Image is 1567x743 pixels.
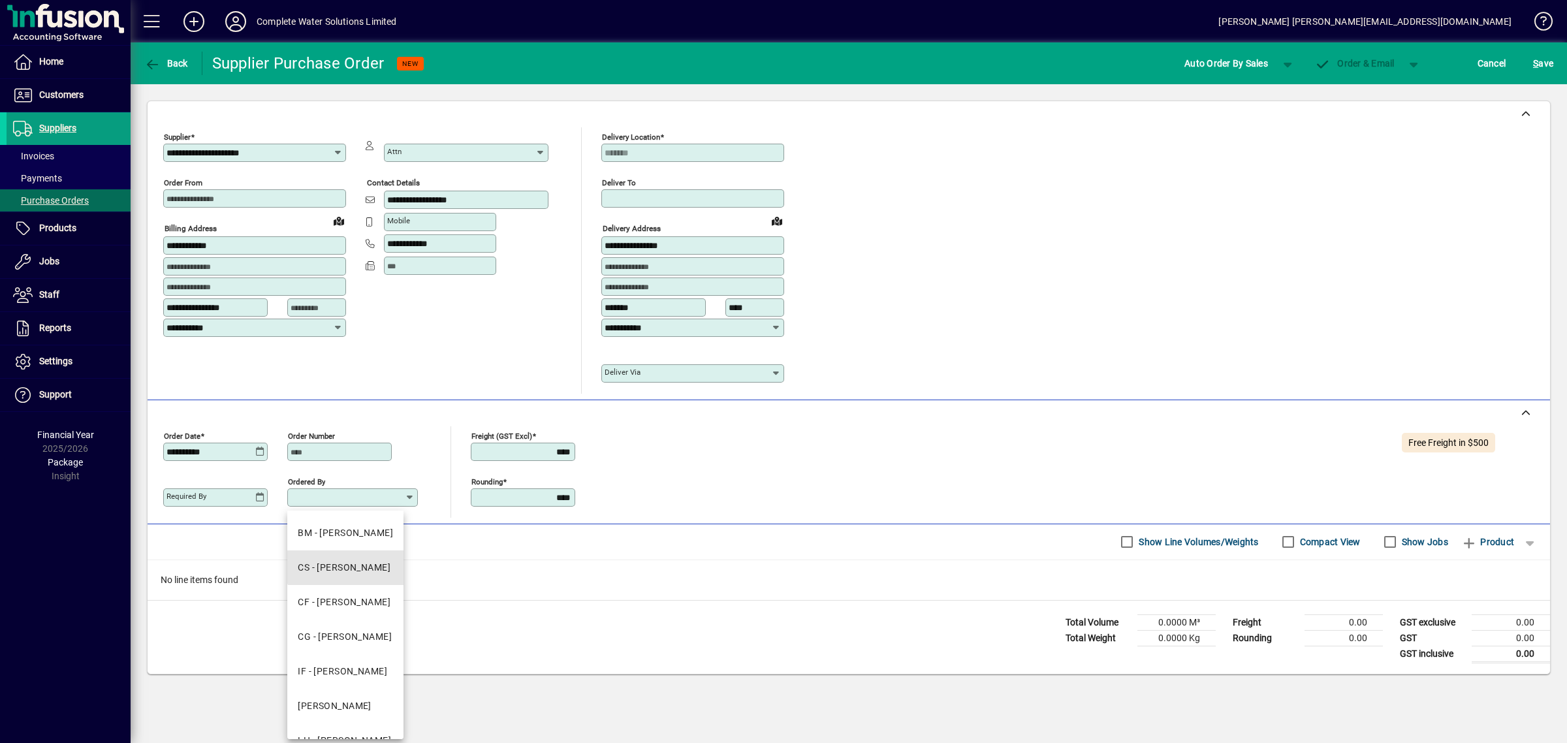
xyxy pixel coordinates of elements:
[1136,535,1258,548] label: Show Line Volumes/Weights
[148,560,1550,600] div: No line items found
[13,173,62,183] span: Payments
[288,431,335,440] mat-label: Order number
[7,145,131,167] a: Invoices
[328,210,349,231] a: View on map
[288,477,325,486] mat-label: Ordered by
[1393,630,1472,646] td: GST
[298,699,372,713] div: [PERSON_NAME]
[1472,614,1550,630] td: 0.00
[1472,646,1550,662] td: 0.00
[1305,614,1383,630] td: 0.00
[298,665,387,678] div: IF - [PERSON_NAME]
[7,189,131,212] a: Purchase Orders
[767,210,787,231] a: View on map
[1137,614,1216,630] td: 0.0000 M³
[1315,58,1395,69] span: Order & Email
[402,59,419,68] span: NEW
[1530,52,1557,75] button: Save
[298,526,393,540] div: BM - [PERSON_NAME]
[1305,630,1383,646] td: 0.00
[257,11,397,32] div: Complete Water Solutions Limited
[1474,52,1510,75] button: Cancel
[7,345,131,378] a: Settings
[387,216,410,225] mat-label: Mobile
[7,212,131,245] a: Products
[1399,535,1448,548] label: Show Jobs
[1478,53,1506,74] span: Cancel
[141,52,191,75] button: Back
[1059,614,1137,630] td: Total Volume
[298,595,390,609] div: CF - [PERSON_NAME]
[39,56,63,67] span: Home
[144,58,188,69] span: Back
[1455,530,1521,554] button: Product
[1393,646,1472,662] td: GST inclusive
[7,312,131,345] a: Reports
[131,52,202,75] app-page-header-button: Back
[212,53,385,74] div: Supplier Purchase Order
[1393,614,1472,630] td: GST exclusive
[39,323,71,333] span: Reports
[602,133,660,142] mat-label: Delivery Location
[1059,630,1137,646] td: Total Weight
[287,516,404,550] mat-option: BM - Blair McFarlane
[7,46,131,78] a: Home
[1297,535,1361,548] label: Compact View
[1533,58,1538,69] span: S
[287,654,404,689] mat-option: IF - Ian Fry
[298,561,390,575] div: CS - [PERSON_NAME]
[1218,11,1512,32] div: [PERSON_NAME] [PERSON_NAME][EMAIL_ADDRESS][DOMAIN_NAME]
[1408,437,1489,448] span: Free Freight in $500
[1472,630,1550,646] td: 0.00
[1533,53,1553,74] span: ave
[1137,630,1216,646] td: 0.0000 Kg
[164,431,200,440] mat-label: Order date
[7,167,131,189] a: Payments
[7,379,131,411] a: Support
[39,123,76,133] span: Suppliers
[1525,3,1551,45] a: Knowledge Base
[1461,531,1514,552] span: Product
[1226,630,1305,646] td: Rounding
[287,620,404,654] mat-option: CG - Crystal Gaiger
[1308,52,1401,75] button: Order & Email
[1184,53,1268,74] span: Auto Order By Sales
[602,178,636,187] mat-label: Deliver To
[287,550,404,585] mat-option: CS - Carl Sladen
[7,279,131,311] a: Staff
[471,431,532,440] mat-label: Freight (GST excl)
[7,245,131,278] a: Jobs
[1178,52,1274,75] button: Auto Order By Sales
[39,389,72,400] span: Support
[287,689,404,723] mat-option: JB - Jeff Berkett
[215,10,257,33] button: Profile
[13,195,89,206] span: Purchase Orders
[287,585,404,620] mat-option: CF - Clint Fry
[164,133,191,142] mat-label: Supplier
[173,10,215,33] button: Add
[39,356,72,366] span: Settings
[166,492,206,501] mat-label: Required by
[37,430,94,440] span: Financial Year
[48,457,83,467] span: Package
[298,630,392,644] div: CG - [PERSON_NAME]
[471,477,503,486] mat-label: Rounding
[13,151,54,161] span: Invoices
[7,79,131,112] a: Customers
[39,223,76,233] span: Products
[39,289,59,300] span: Staff
[605,368,641,377] mat-label: Deliver via
[39,89,84,100] span: Customers
[1226,614,1305,630] td: Freight
[164,178,202,187] mat-label: Order from
[387,147,402,156] mat-label: Attn
[39,256,59,266] span: Jobs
